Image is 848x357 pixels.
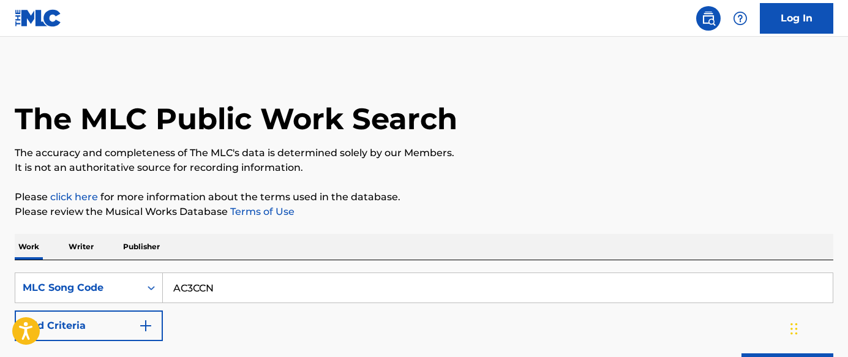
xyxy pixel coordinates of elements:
[696,6,721,31] a: Public Search
[65,234,97,260] p: Writer
[138,318,153,333] img: 9d2ae6d4665cec9f34b9.svg
[15,100,457,137] h1: The MLC Public Work Search
[15,190,833,205] p: Please for more information about the terms used in the database.
[119,234,163,260] p: Publisher
[790,310,798,347] div: Drag
[15,234,43,260] p: Work
[228,206,295,217] a: Terms of Use
[733,11,748,26] img: help
[15,310,163,341] button: Add Criteria
[760,3,833,34] a: Log In
[50,191,98,203] a: click here
[15,146,833,160] p: The accuracy and completeness of The MLC's data is determined solely by our Members.
[15,9,62,27] img: MLC Logo
[15,160,833,175] p: It is not an authoritative source for recording information.
[701,11,716,26] img: search
[15,205,833,219] p: Please review the Musical Works Database
[787,298,848,357] iframe: Chat Widget
[23,280,133,295] div: MLC Song Code
[728,6,752,31] div: Help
